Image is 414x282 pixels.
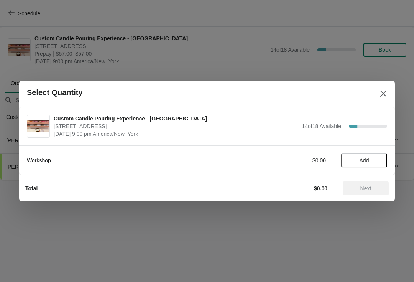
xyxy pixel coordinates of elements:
span: [DATE] 9:00 pm America/New_York [54,130,298,138]
span: [STREET_ADDRESS] [54,122,298,130]
strong: Total [25,185,38,191]
div: $0.00 [255,157,326,164]
button: Add [341,153,387,167]
div: Workshop [27,157,240,164]
span: Custom Candle Pouring Experience - [GEOGRAPHIC_DATA] [54,115,298,122]
button: Close [376,87,390,101]
img: Custom Candle Pouring Experience - Fort Lauderdale | 914 East Las Olas Boulevard, Fort Lauderdale... [27,120,49,133]
span: 14 of 18 Available [302,123,341,129]
span: Add [360,157,369,163]
h2: Select Quantity [27,88,83,97]
strong: $0.00 [314,185,327,191]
